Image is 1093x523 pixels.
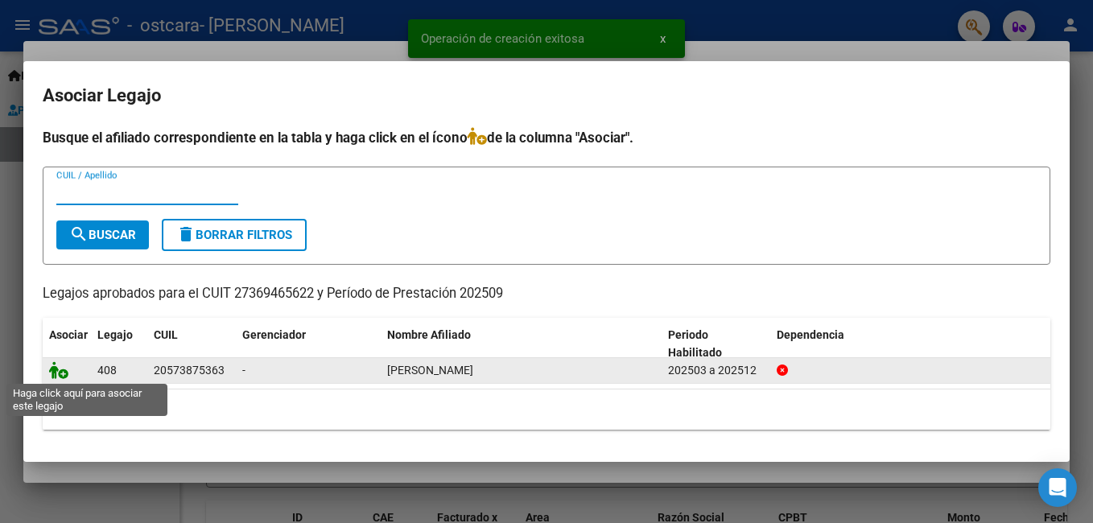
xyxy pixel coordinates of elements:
[242,328,306,341] span: Gerenciador
[97,364,117,377] span: 408
[1038,468,1077,507] div: Open Intercom Messenger
[91,318,147,371] datatable-header-cell: Legajo
[56,220,149,249] button: Buscar
[662,318,770,371] datatable-header-cell: Periodo Habilitado
[43,389,1050,430] div: 1 registros
[97,328,133,341] span: Legajo
[668,361,764,380] div: 202503 a 202512
[387,328,471,341] span: Nombre Afiliado
[43,127,1050,148] h4: Busque el afiliado correspondiente en la tabla y haga click en el ícono de la columna "Asociar".
[242,364,245,377] span: -
[154,328,178,341] span: CUIL
[387,364,473,377] span: MORALES FELIPE
[668,328,722,360] span: Periodo Habilitado
[43,318,91,371] datatable-header-cell: Asociar
[162,219,307,251] button: Borrar Filtros
[43,284,1050,304] p: Legajos aprobados para el CUIT 27369465622 y Período de Prestación 202509
[49,328,88,341] span: Asociar
[43,80,1050,111] h2: Asociar Legajo
[147,318,236,371] datatable-header-cell: CUIL
[777,328,844,341] span: Dependencia
[770,318,1051,371] datatable-header-cell: Dependencia
[69,224,89,244] mat-icon: search
[381,318,662,371] datatable-header-cell: Nombre Afiliado
[236,318,381,371] datatable-header-cell: Gerenciador
[154,361,225,380] div: 20573875363
[69,228,136,242] span: Buscar
[176,228,292,242] span: Borrar Filtros
[176,224,196,244] mat-icon: delete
